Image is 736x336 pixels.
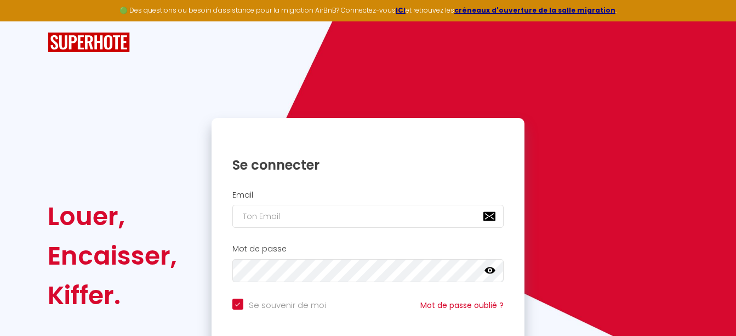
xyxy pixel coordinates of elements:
h2: Email [232,191,504,200]
a: créneaux d'ouverture de la salle migration [454,5,615,15]
a: ICI [396,5,406,15]
div: Louer, [48,197,177,236]
h1: Se connecter [232,156,504,173]
div: Encaisser, [48,236,177,276]
h2: Mot de passe [232,244,504,254]
a: Mot de passe oublié ? [420,300,504,311]
div: Kiffer. [48,276,177,315]
img: SuperHote logo [48,32,130,53]
input: Ton Email [232,205,504,228]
